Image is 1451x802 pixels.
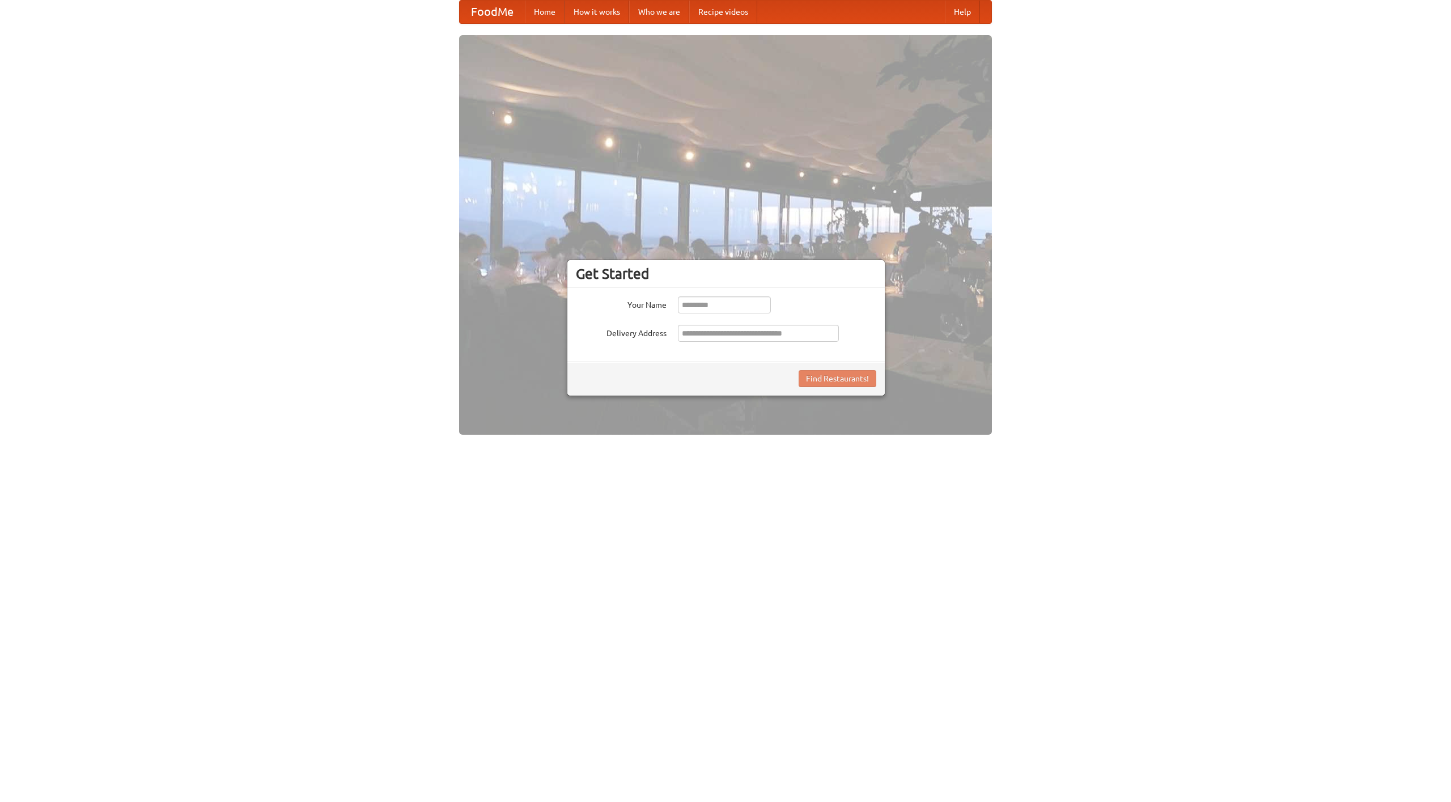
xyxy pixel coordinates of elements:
a: Who we are [629,1,689,23]
a: How it works [565,1,629,23]
h3: Get Started [576,265,876,282]
a: Help [945,1,980,23]
label: Delivery Address [576,325,667,339]
a: Home [525,1,565,23]
a: Recipe videos [689,1,757,23]
a: FoodMe [460,1,525,23]
label: Your Name [576,296,667,311]
button: Find Restaurants! [799,370,876,387]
